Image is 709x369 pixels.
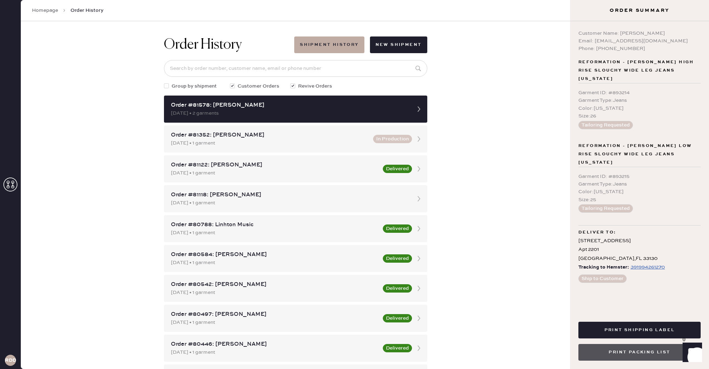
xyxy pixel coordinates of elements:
[171,139,369,147] div: [DATE] • 1 garment
[171,131,369,139] div: Order #81352: [PERSON_NAME]
[578,121,633,129] button: Tailoring Requested
[578,112,701,120] div: Size : 26
[294,36,364,53] button: Shipment History
[171,109,408,117] div: [DATE] • 2 garments
[171,259,379,266] div: [DATE] • 1 garment
[5,358,16,363] h3: RDDA
[578,37,701,45] div: Email: [EMAIL_ADDRESS][DOMAIN_NAME]
[171,199,408,207] div: [DATE] • 1 garment
[578,344,701,361] button: Print Packing List
[578,204,633,213] button: Tailoring Requested
[32,7,58,14] a: Homepage
[383,284,412,293] button: Delivered
[171,280,379,289] div: Order #80542: [PERSON_NAME]
[383,254,412,263] button: Delivered
[383,344,412,352] button: Delivered
[171,221,379,229] div: Order #80788: Linhton Music
[578,45,701,52] div: Phone: [PHONE_NUMBER]
[171,191,408,199] div: Order #81118: [PERSON_NAME]
[171,319,379,326] div: [DATE] • 1 garment
[629,263,665,272] a: 391994261270
[578,180,701,188] div: Garment Type : Jeans
[171,101,408,109] div: Order #81578: [PERSON_NAME]
[578,142,701,167] span: Reformation - [PERSON_NAME] Low rise slouchy wide leg jeans [US_STATE]
[164,60,427,77] input: Search by order number, customer name, email or phone number
[71,7,104,14] span: Order History
[578,228,616,237] span: Deliver to:
[578,274,627,283] button: Ship to Customer
[171,229,379,237] div: [DATE] • 1 garment
[164,36,242,53] h1: Order History
[171,348,379,356] div: [DATE] • 1 garment
[578,263,629,272] span: Tracking to Hemster:
[383,314,412,322] button: Delivered
[383,165,412,173] button: Delivered
[578,173,701,180] div: Garment ID : # 893215
[172,82,217,90] span: Group by shipment
[578,188,701,196] div: Color : [US_STATE]
[171,310,379,319] div: Order #80497: [PERSON_NAME]
[570,7,709,14] h3: Order Summary
[383,224,412,233] button: Delivered
[238,82,279,90] span: Customer Orders
[578,97,701,104] div: Garment Type : Jeans
[370,36,427,53] button: New Shipment
[578,58,701,83] span: Reformation - [PERSON_NAME] High Rise Slouchy Wide Leg Jeans [US_STATE]
[171,340,379,348] div: Order #80446: [PERSON_NAME]
[578,326,701,333] a: Print Shipping Label
[578,30,701,37] div: Customer Name: [PERSON_NAME]
[578,237,701,263] div: [STREET_ADDRESS] Apt 2201 [GEOGRAPHIC_DATA] , FL 33130
[298,82,332,90] span: Revive Orders
[171,169,379,177] div: [DATE] • 1 garment
[578,196,701,204] div: Size : 25
[578,89,701,97] div: Garment ID : # 893214
[171,161,379,169] div: Order #81122: [PERSON_NAME]
[373,135,412,143] button: In Production
[171,251,379,259] div: Order #80584: [PERSON_NAME]
[171,289,379,296] div: [DATE] • 1 garment
[676,338,706,368] iframe: Front Chat
[578,105,701,112] div: Color : [US_STATE]
[578,322,701,338] button: Print Shipping Label
[630,263,665,271] div: https://www.fedex.com/apps/fedextrack/?tracknumbers=391994261270&cntry_code=US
